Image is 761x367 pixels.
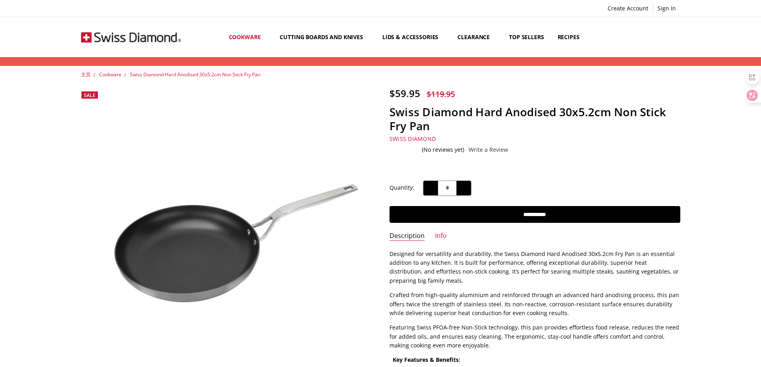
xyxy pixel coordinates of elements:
[273,19,376,55] a: Cutting boards and knives
[603,3,653,14] a: Create Account
[389,323,680,350] p: Featuring Swiss PFOA-free Non-Stick technology, this pan provides effortless food release, reduce...
[502,19,550,55] a: Top Sellers
[81,71,91,78] a: 主页
[376,19,451,55] a: Lids & Accessories
[393,356,460,363] strong: Key Features & Benefits:
[81,136,372,330] img: Swiss Diamond Hard Anodised 30x5.2cm Non Stick Fry Pan
[99,71,121,78] a: Cookware
[130,71,260,78] a: Swiss Diamond Hard Anodised 30x5.2cm Non Stick Fry Pan
[451,19,502,55] a: Clearance
[84,92,95,99] span: Sale
[389,135,436,143] a: Swiss Diamond
[422,147,464,153] span: (No reviews yet)
[469,147,508,153] a: Write a Review
[653,3,680,14] a: Sign In
[551,19,586,55] a: Recipes
[389,291,680,317] p: Crafted from high-quality aluminium and reinforced through an advanced hard anodising process, th...
[389,232,425,241] a: Description
[435,232,447,241] a: Info
[389,87,420,100] span: $59.95
[81,17,181,57] img: Free Shipping On Every Order
[389,250,680,286] p: Designed for versatility and durability, the Swiss Diamond Hard Anodised 30x5.2cm Fry Pan is an e...
[222,19,273,55] a: Cookware
[427,89,455,99] span: $119.95
[389,183,414,192] label: Quantity:
[389,105,680,133] h1: Swiss Diamond Hard Anodised 30x5.2cm Non Stick Fry Pan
